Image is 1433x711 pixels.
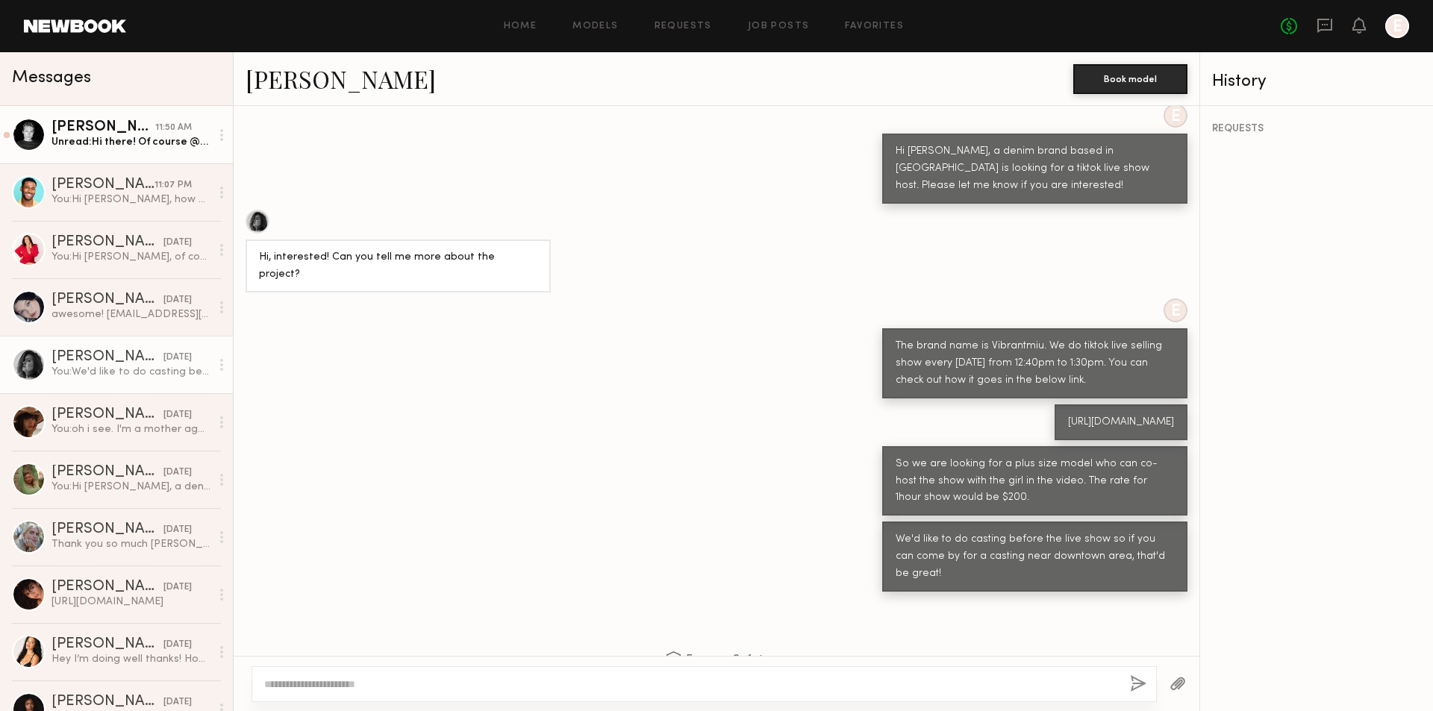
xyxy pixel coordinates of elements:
div: You: Hi [PERSON_NAME], a denim brand based in [GEOGRAPHIC_DATA] is looking for a tiktok live show... [51,480,210,494]
div: [PERSON_NAME] [51,637,163,652]
div: [PERSON_NAME] [51,292,163,307]
div: Hi [PERSON_NAME], a denim brand based in [GEOGRAPHIC_DATA] is looking for a tiktok live show host... [896,143,1174,195]
div: [DATE] [163,293,192,307]
a: Job Posts [748,22,810,31]
a: E [1385,14,1409,38]
div: 11:50 AM [155,121,192,135]
div: [DATE] [163,408,192,422]
div: [DATE] [163,351,192,365]
div: [PERSON_NAME] [51,580,163,595]
div: So we are looking for a plus size model who can co-host the show with the girl in the video. The ... [896,456,1174,507]
div: [DATE] [163,638,192,652]
div: Hey I’m doing well thanks! How are you? My instagram handle is @sarahleavi [51,652,210,666]
div: Hi, interested! Can you tell me more about the project? [259,249,537,284]
div: [DATE] [163,466,192,480]
div: awesome! [EMAIL_ADDRESS][DOMAIN_NAME] [51,307,210,322]
div: History [1212,73,1421,90]
div: [PERSON_NAME] [51,695,163,710]
div: [DATE] [163,695,192,710]
div: [URL][DOMAIN_NAME] [51,595,210,609]
div: [DATE] [163,523,192,537]
span: For your Safety [665,651,769,670]
a: Home [504,22,537,31]
div: [PERSON_NAME] [51,350,163,365]
div: [DATE] [163,236,192,250]
div: The brand name is Vibrantmiu. We do tiktok live selling show every [DATE] from 12:40pm to 1:30pm.... [896,338,1174,389]
div: [PERSON_NAME] [51,235,163,250]
a: [PERSON_NAME] [246,63,436,95]
div: We'd like to do casting before the live show so if you can come by for a casting near downtown ar... [896,531,1174,583]
div: [PERSON_NAME] [51,120,155,135]
div: You: Hi [PERSON_NAME], of course! Np, just let me know the time you can come by for a casting the... [51,250,210,264]
a: Favorites [845,22,904,31]
div: You: Hi [PERSON_NAME], how are you? I'm looking for a content creator for one of my clients and w... [51,192,210,207]
div: You: oh i see. I'm a mother agent myself so I was wondering if you are interested in looking for ... [51,422,210,436]
a: Models [572,22,618,31]
div: [PERSON_NAME] [51,465,163,480]
div: Thank you so much [PERSON_NAME] !!!! [51,537,210,551]
div: Unread: Hi there! Of course @as.[PERSON_NAME] Thank you [51,135,210,149]
a: Requests [655,22,712,31]
a: Book model [1073,72,1187,84]
div: You: We'd like to do casting before the live show so if you can come by for a casting near downto... [51,365,210,379]
button: Book model [1073,64,1187,94]
div: [PERSON_NAME] [51,522,163,537]
div: [PERSON_NAME] [51,178,154,192]
div: [DATE] [163,580,192,595]
div: 11:07 PM [154,178,192,192]
div: [PERSON_NAME] [51,407,163,422]
div: REQUESTS [1212,124,1421,134]
span: Messages [12,69,91,87]
div: [URL][DOMAIN_NAME] [1068,414,1174,431]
